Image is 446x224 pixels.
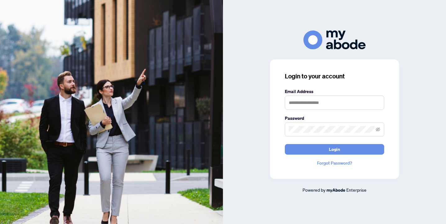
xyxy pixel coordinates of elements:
button: Login [285,144,384,155]
label: Password [285,115,384,122]
a: Forgot Password? [285,160,384,166]
label: Email Address [285,88,384,95]
img: ma-logo [303,30,366,49]
a: myAbode [326,187,345,194]
h3: Login to your account [285,72,384,81]
span: eye-invisible [376,127,380,132]
span: Login [329,144,340,154]
span: Enterprise [346,187,366,193]
span: Powered by [303,187,325,193]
